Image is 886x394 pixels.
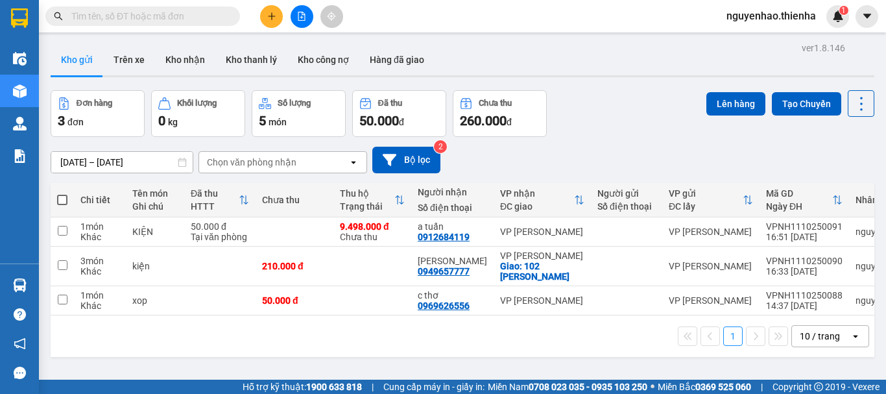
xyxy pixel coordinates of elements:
span: 1 [841,6,846,15]
div: 16:51 [DATE] [766,232,843,242]
div: 210.000 đ [262,261,327,271]
span: đ [399,117,404,127]
button: Trên xe [103,44,155,75]
div: VPNH1110250088 [766,290,843,301]
div: HOÀNG LINH [418,256,487,266]
span: plus [267,12,276,21]
span: ⚪️ [651,384,654,389]
strong: 0369 525 060 [695,382,751,392]
svg: open [348,157,359,167]
div: 10 / trang [800,330,840,343]
strong: 0708 023 035 - 0935 103 250 [529,382,647,392]
span: | [761,380,763,394]
button: Chưa thu260.000đ [453,90,547,137]
div: Chưa thu [340,221,405,242]
span: món [269,117,287,127]
div: HTTT [191,201,239,212]
div: 16:33 [DATE] [766,266,843,277]
button: Kho thanh lý [215,44,287,75]
span: 260.000 [460,113,507,129]
div: Khác [80,232,119,242]
button: Đơn hàng3đơn [51,90,145,137]
span: Cung cấp máy in - giấy in: [383,380,485,394]
img: warehouse-icon [13,278,27,292]
span: Hỗ trợ kỹ thuật: [243,380,362,394]
div: Người gửi [597,188,656,199]
div: Đơn hàng [77,99,112,108]
div: VP [PERSON_NAME] [669,261,753,271]
th: Toggle SortBy [662,183,760,217]
div: 14:37 [DATE] [766,301,843,311]
div: 1 món [80,221,119,232]
div: 50.000 đ [191,221,249,232]
span: | [372,380,374,394]
span: Miền Nam [488,380,647,394]
th: Toggle SortBy [184,183,256,217]
div: Số lượng [278,99,311,108]
div: Người nhận [418,187,487,197]
span: nguyenhao.thienha [716,8,826,24]
span: message [14,367,26,379]
div: Ngày ĐH [766,201,832,212]
button: file-add [291,5,313,28]
div: Chi tiết [80,195,119,205]
div: VPNH1110250091 [766,221,843,232]
div: kiện [132,261,178,271]
div: 3 món [80,256,119,266]
div: Số điện thoại [418,203,487,213]
div: xop [132,295,178,306]
div: Đã thu [191,188,239,199]
div: 0912684119 [418,232,470,242]
div: Giao: 102 Hàm Nghi [500,261,584,282]
span: 5 [259,113,266,129]
th: Toggle SortBy [760,183,849,217]
input: Select a date range. [51,152,193,173]
svg: open [850,331,861,341]
button: Kho gửi [51,44,103,75]
strong: 1900 633 818 [306,382,362,392]
div: Thu hộ [340,188,394,199]
span: 50.000 [359,113,399,129]
span: đ [507,117,512,127]
button: aim [320,5,343,28]
img: logo-vxr [11,8,28,28]
span: 3 [58,113,65,129]
button: caret-down [856,5,878,28]
div: ĐC giao [500,201,574,212]
div: Tên món [132,188,178,199]
div: Mã GD [766,188,832,199]
div: Đã thu [378,99,402,108]
button: Số lượng5món [252,90,346,137]
div: a tuấn [418,221,487,232]
div: Tại văn phòng [191,232,249,242]
span: đơn [67,117,84,127]
div: Số điện thoại [597,201,656,212]
button: Bộ lọc [372,147,440,173]
th: Toggle SortBy [494,183,591,217]
div: VP [PERSON_NAME] [500,295,584,306]
span: question-circle [14,308,26,321]
span: notification [14,338,26,350]
div: 9.498.000 đ [340,221,405,232]
div: Khác [80,266,119,277]
div: 50.000 đ [262,295,327,306]
button: Đã thu50.000đ [352,90,446,137]
button: 1 [723,326,743,346]
span: Miền Bắc [658,380,751,394]
button: plus [260,5,283,28]
span: search [54,12,63,21]
div: VP nhận [500,188,574,199]
div: ĐC lấy [669,201,743,212]
div: Khối lượng [177,99,217,108]
input: Tìm tên, số ĐT hoặc mã đơn [71,9,224,23]
sup: 1 [839,6,848,15]
span: file-add [297,12,306,21]
img: warehouse-icon [13,52,27,66]
div: Chưa thu [479,99,512,108]
button: Khối lượng0kg [151,90,245,137]
div: VPNH1110250090 [766,256,843,266]
img: icon-new-feature [832,10,844,22]
div: c thơ [418,290,487,301]
th: Toggle SortBy [333,183,411,217]
button: Kho công nợ [287,44,359,75]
